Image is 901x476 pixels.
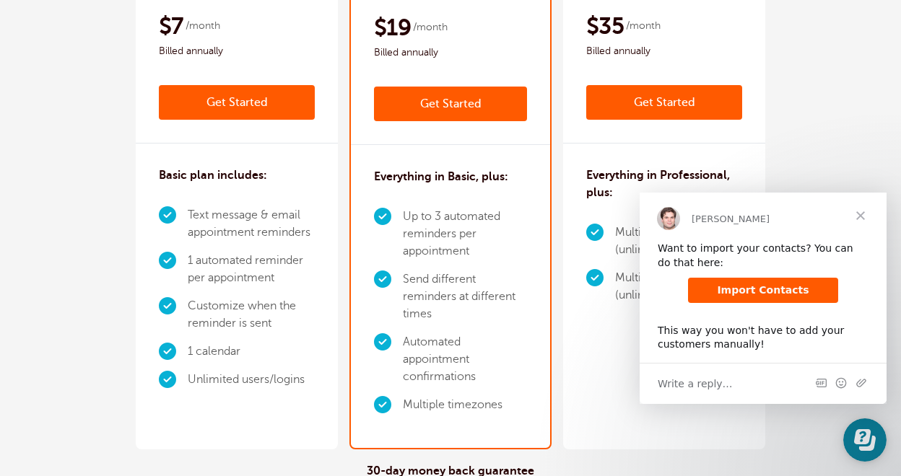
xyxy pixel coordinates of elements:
h3: Everything in Professional, plus: [586,167,742,201]
span: /month [186,17,220,35]
span: /month [413,19,448,36]
li: Unlimited users/logins [188,366,315,394]
a: Get Started [586,85,742,120]
h3: Basic plan includes: [159,167,267,184]
div: Want to import your contacts? You can do that here: [18,49,229,77]
li: Automated appointment confirmations [403,328,527,391]
div: This way you won't have to add your customers manually! [18,117,229,159]
li: Up to 3 automated reminders per appointment [403,203,527,265]
iframe: Resource center [843,418,887,462]
span: Billed annually [586,43,742,60]
span: $19 [374,13,411,42]
li: Multiple timezones [403,391,527,419]
a: Get Started [159,85,315,120]
span: $7 [159,12,183,40]
a: Import Contacts [48,85,198,111]
iframe: Intercom live chat message [640,193,887,404]
a: Get Started [374,87,527,121]
li: Send different reminders at different times [403,265,527,328]
h3: Everything in Basic, plus: [374,168,508,185]
span: /month [626,17,661,35]
li: Multiple staff/calendars (unlimited) [615,219,742,264]
span: Billed annually [159,43,315,60]
li: 1 calendar [188,338,315,366]
li: Text message & email appointment reminders [188,201,315,247]
span: Billed annually [374,44,527,61]
li: Multi-location (unlimited locations) [615,264,742,309]
span: Write a reply… [18,182,93,200]
li: 1 automated reminder per appointment [188,247,315,292]
li: Customize when the reminder is sent [188,292,315,338]
span: Import Contacts [77,92,169,103]
span: $35 [586,12,624,40]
